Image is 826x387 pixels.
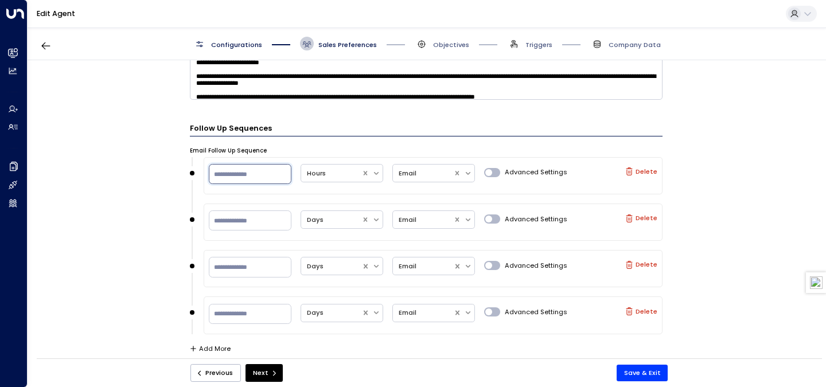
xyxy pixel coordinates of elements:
[617,365,668,381] button: Save & Exit
[433,40,469,49] span: Objectives
[318,40,377,49] span: Sales Preferences
[505,307,567,317] span: Advanced Settings
[625,307,657,315] label: Delete
[211,40,262,49] span: Configurations
[625,167,657,175] label: Delete
[246,364,283,382] button: Next
[505,167,567,177] span: Advanced Settings
[190,364,241,382] button: Previous
[37,9,75,18] a: Edit Agent
[190,147,267,155] label: Email Follow Up Sequence
[505,261,567,271] span: Advanced Settings
[190,345,231,353] button: Add More
[525,40,552,49] span: Triggers
[625,214,657,222] label: Delete
[190,123,663,136] h3: Follow Up Sequences
[625,261,657,269] label: Delete
[609,40,661,49] span: Company Data
[505,214,567,224] span: Advanced Settings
